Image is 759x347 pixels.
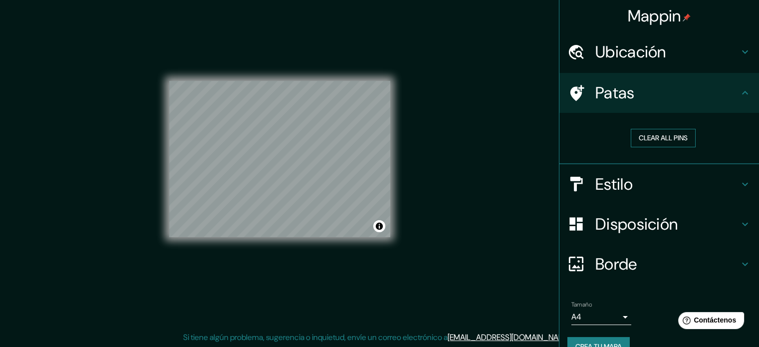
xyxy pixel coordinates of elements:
[571,301,592,309] font: Tamaño
[169,81,390,237] canvas: Mapa
[670,308,748,336] iframe: Lanzador de widgets de ayuda
[559,204,759,244] div: Disposición
[628,5,681,26] font: Mappin
[448,332,571,343] a: [EMAIL_ADDRESS][DOMAIN_NAME]
[631,129,696,147] button: Clear all pins
[571,309,631,325] div: A4
[571,312,581,322] font: A4
[595,41,666,62] font: Ubicación
[595,82,635,103] font: Patas
[559,244,759,284] div: Borde
[595,214,678,235] font: Disposición
[373,220,385,232] button: Activar o desactivar atribución
[559,73,759,113] div: Patas
[559,164,759,204] div: Estilo
[683,13,691,21] img: pin-icon.png
[183,332,448,343] font: Si tiene algún problema, sugerencia o inquietud, envíe un correo electrónico a
[595,254,637,275] font: Borde
[559,32,759,72] div: Ubicación
[595,174,633,195] font: Estilo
